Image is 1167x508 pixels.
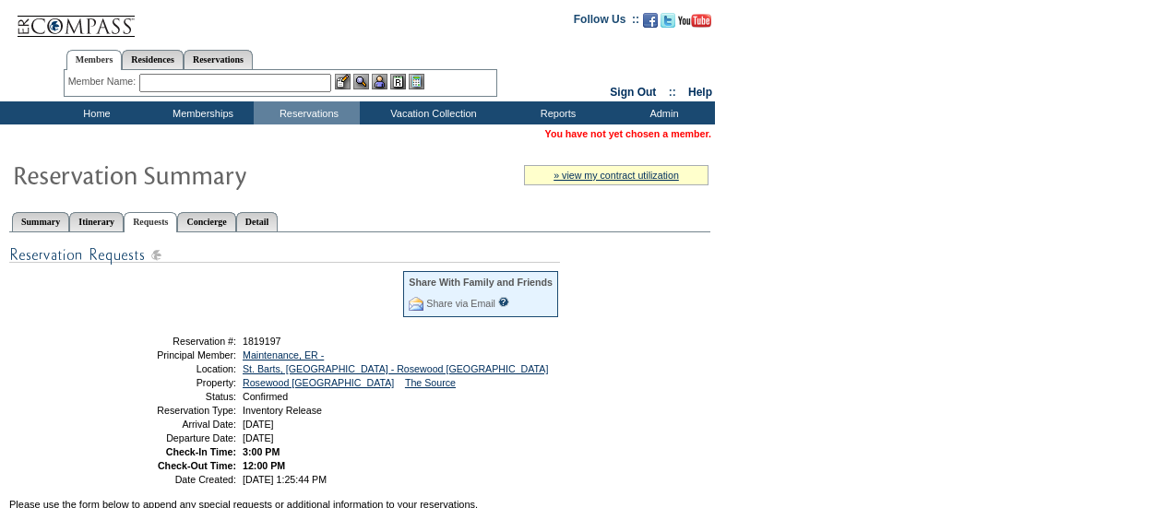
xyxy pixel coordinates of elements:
[148,101,254,124] td: Memberships
[104,419,236,430] td: Arrival Date:
[353,74,369,89] img: View
[104,391,236,402] td: Status:
[104,405,236,416] td: Reservation Type:
[184,50,253,69] a: Reservations
[554,170,679,181] a: » view my contract utilization
[643,13,658,28] img: Become our fan on Facebook
[669,86,676,99] span: ::
[243,405,322,416] span: Inventory Release
[661,18,675,30] a: Follow us on Twitter
[66,50,123,70] a: Members
[243,349,324,360] a: Maintenance, ER -
[574,11,639,33] td: Follow Us ::
[104,349,236,360] td: Principal Member:
[243,377,394,388] a: Rosewood [GEOGRAPHIC_DATA]
[254,101,360,124] td: Reservations
[68,74,139,89] div: Member Name:
[498,297,509,307] input: What is this?
[104,363,236,374] td: Location:
[678,18,711,30] a: Subscribe to our YouTube Channel
[545,128,711,139] span: You have not yet chosen a member.
[104,474,236,485] td: Date Created:
[643,18,658,30] a: Become our fan on Facebook
[243,460,285,471] span: 12:00 PM
[243,391,288,402] span: Confirmed
[243,432,274,443] span: [DATE]
[335,74,351,89] img: b_edit.gif
[243,446,280,457] span: 3:00 PM
[610,86,656,99] a: Sign Out
[177,212,235,231] a: Concierge
[69,212,124,231] a: Itinerary
[409,74,424,89] img: b_calculator.gif
[678,14,711,28] img: Subscribe to our YouTube Channel
[104,336,236,347] td: Reservation #:
[243,474,327,485] span: [DATE] 1:25:44 PM
[409,277,553,288] div: Share With Family and Friends
[9,243,560,266] img: Special Requests
[661,13,675,28] img: Follow us on Twitter
[503,101,609,124] td: Reports
[122,50,184,69] a: Residences
[243,363,548,374] a: St. Barts, [GEOGRAPHIC_DATA] - Rosewood [GEOGRAPHIC_DATA]
[390,74,406,89] img: Reservations
[124,212,177,232] a: Requests
[12,212,69,231] a: Summary
[405,377,456,388] a: The Source
[12,156,381,193] img: Reservaton Summary
[104,432,236,443] td: Departure Date:
[243,419,274,430] span: [DATE]
[158,460,236,471] strong: Check-Out Time:
[243,336,281,347] span: 1819197
[104,377,236,388] td: Property:
[609,101,715,124] td: Admin
[360,101,503,124] td: Vacation Collection
[372,74,387,89] img: Impersonate
[426,298,495,309] a: Share via Email
[166,446,236,457] strong: Check-In Time:
[688,86,712,99] a: Help
[42,101,148,124] td: Home
[236,212,279,231] a: Detail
